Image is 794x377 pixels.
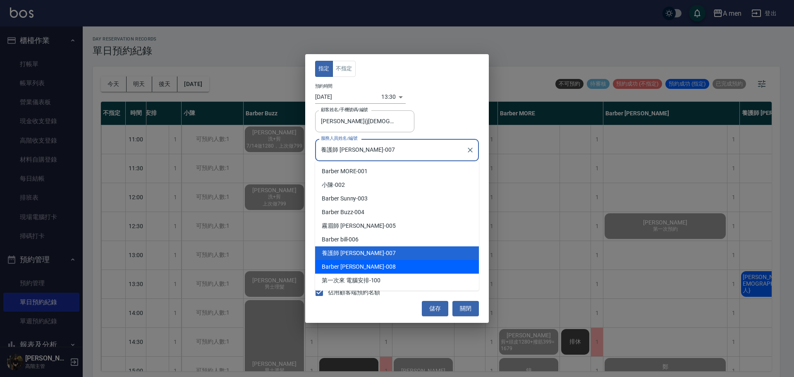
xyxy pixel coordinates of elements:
[321,135,357,141] label: 服務人員姓名/編號
[315,233,479,246] div: -006
[322,181,333,189] span: 小陳
[315,219,479,233] div: -005
[322,167,356,176] span: Barber MORE
[315,165,479,178] div: -001
[315,192,479,205] div: -003
[315,260,479,274] div: -008
[315,178,479,192] div: -002
[321,107,368,113] label: 顧客姓名/手機號碼/編號
[322,222,384,230] span: 霧眉師 [PERSON_NAME]
[315,205,479,219] div: -004
[322,276,369,285] span: 第一次來 電腦安排
[322,262,384,271] span: Barber [PERSON_NAME]
[322,208,353,217] span: Barber Buzz
[464,144,476,156] button: Clear
[322,194,356,203] span: Barber Sunny
[322,249,384,258] span: 養護師 [PERSON_NAME]
[332,61,356,77] button: 不指定
[328,288,380,297] span: 佔用顧客端預約名額
[315,83,332,89] label: 預約時間
[381,90,396,104] div: 13:30
[452,301,479,316] button: 關閉
[322,235,347,244] span: Barber bill
[422,301,448,316] button: 儲存
[315,246,479,260] div: -007
[315,90,381,104] input: Choose date, selected date is 2025-09-10
[315,274,479,287] div: -100
[315,61,333,77] button: 指定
